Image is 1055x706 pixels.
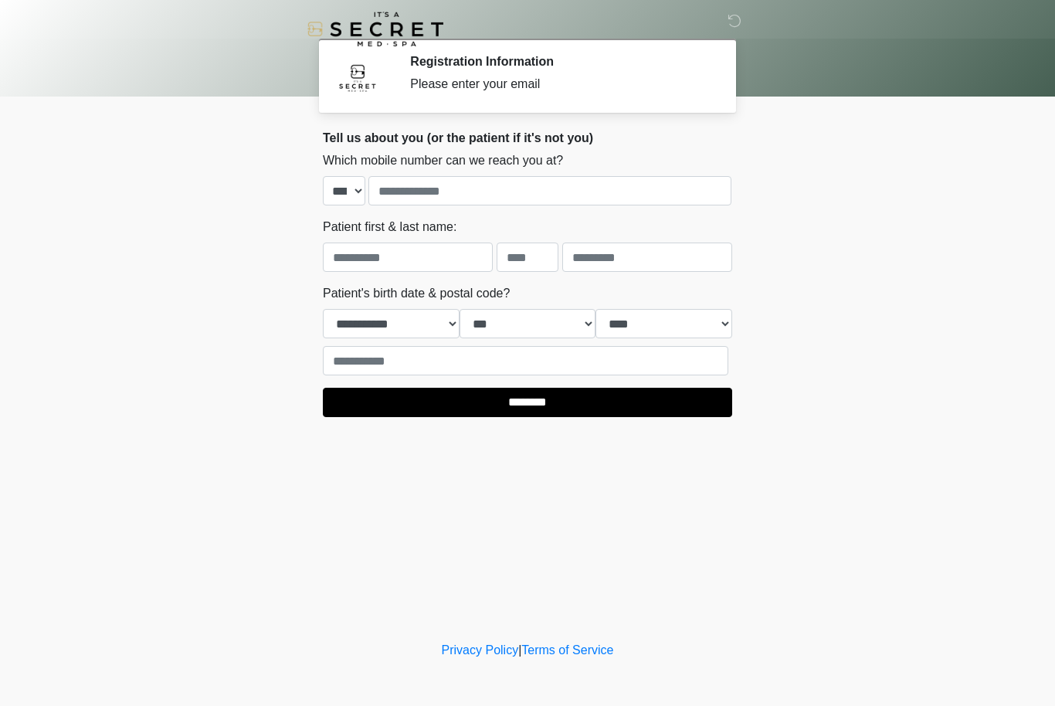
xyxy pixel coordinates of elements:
[521,643,613,657] a: Terms of Service
[307,12,443,46] img: It's A Secret Med Spa Logo
[518,643,521,657] a: |
[323,151,563,170] label: Which mobile number can we reach you at?
[323,218,456,236] label: Patient first & last name:
[410,54,709,69] h2: Registration Information
[410,75,709,93] div: Please enter your email
[323,131,732,145] h2: Tell us about you (or the patient if it's not you)
[323,284,510,303] label: Patient's birth date & postal code?
[442,643,519,657] a: Privacy Policy
[334,54,381,100] img: Agent Avatar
